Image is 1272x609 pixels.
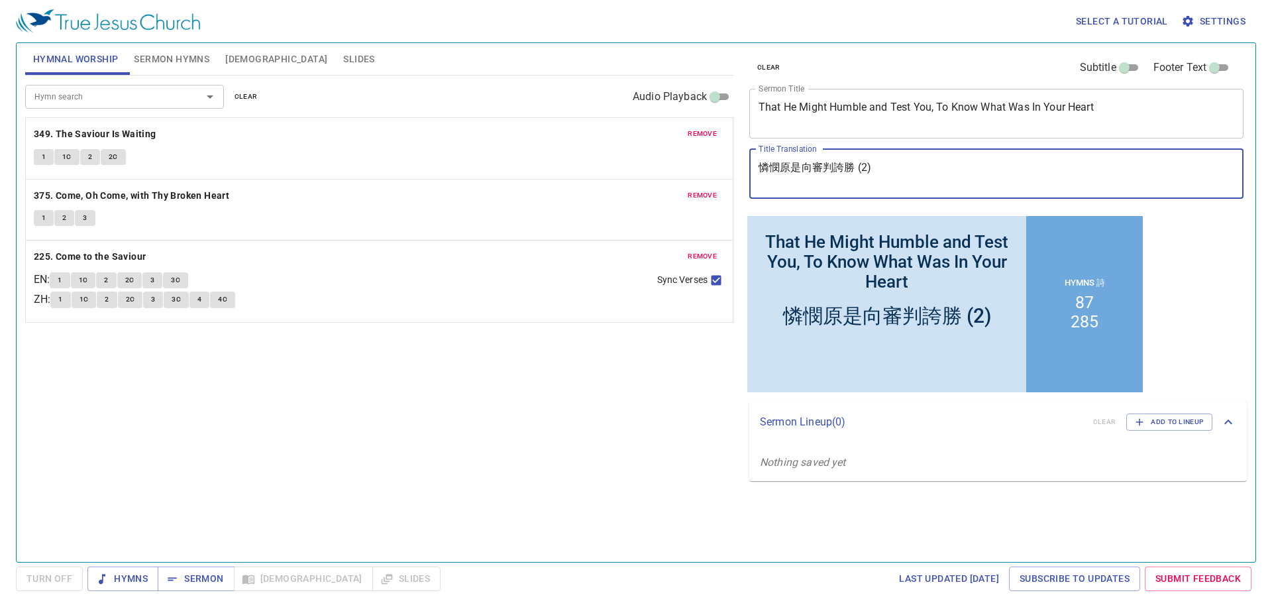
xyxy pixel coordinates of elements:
[50,272,70,288] button: 1
[16,9,200,33] img: True Jesus Church
[34,210,54,226] button: 1
[101,149,126,165] button: 2C
[1155,571,1241,587] span: Submit Feedback
[227,89,266,105] button: clear
[197,294,201,305] span: 4
[749,400,1247,444] div: Sermon Lineup(0)clearAdd to Lineup
[680,188,725,203] button: remove
[1080,60,1116,76] span: Subtitle
[189,292,209,307] button: 4
[688,190,717,201] span: remove
[126,294,135,305] span: 2C
[201,87,219,106] button: Open
[142,272,162,288] button: 3
[899,571,999,587] span: Last updated [DATE]
[54,210,74,226] button: 2
[158,567,234,591] button: Sermon
[34,249,148,265] button: 225. Come to the Saviour
[225,51,327,68] span: [DEMOGRAPHIC_DATA]
[143,292,163,307] button: 3
[343,51,374,68] span: Slides
[71,272,96,288] button: 1C
[62,151,72,163] span: 1C
[749,60,788,76] button: clear
[1126,414,1212,431] button: Add to Lineup
[83,212,87,224] span: 3
[1009,567,1140,591] a: Subscribe to Updates
[134,51,209,68] span: Sermon Hymns
[62,212,66,224] span: 2
[1020,571,1130,587] span: Subscribe to Updates
[1145,567,1251,591] a: Submit Feedback
[34,188,232,204] button: 375. Come, Oh Come, with Thy Broken Heart
[680,249,725,264] button: remove
[34,249,146,265] b: 225. Come to the Saviour
[757,62,780,74] span: clear
[151,294,155,305] span: 3
[42,212,46,224] span: 1
[88,151,92,163] span: 2
[688,250,717,262] span: remove
[235,91,258,103] span: clear
[58,274,62,286] span: 1
[34,188,229,204] b: 375. Come, Oh Come, with Thy Broken Heart
[87,567,158,591] button: Hymns
[1179,9,1251,34] button: Settings
[98,571,148,587] span: Hymns
[1153,60,1207,76] span: Footer Text
[54,149,79,165] button: 1C
[34,292,50,307] p: ZH :
[79,294,89,305] span: 1C
[42,151,46,163] span: 1
[117,272,142,288] button: 2C
[680,126,725,142] button: remove
[97,292,117,307] button: 2
[688,128,717,140] span: remove
[118,292,143,307] button: 2C
[96,272,116,288] button: 2
[72,292,97,307] button: 1C
[34,272,50,288] p: EN :
[172,294,181,305] span: 3C
[168,571,223,587] span: Sermon
[34,126,156,142] b: 349. The Saviour Is Waiting
[760,456,846,469] i: Nothing saved yet
[759,161,1234,186] textarea: 憐憫原是向審判誇勝 (2)
[75,210,95,226] button: 3
[105,294,109,305] span: 2
[1184,13,1245,30] span: Settings
[80,149,100,165] button: 2
[34,149,54,165] button: 1
[1076,13,1168,30] span: Select a tutorial
[163,272,188,288] button: 3C
[109,151,118,163] span: 2C
[218,294,227,305] span: 4C
[760,414,1083,430] p: Sermon Lineup ( 0 )
[50,292,70,307] button: 1
[104,274,108,286] span: 2
[744,213,1146,396] iframe: from-child
[657,273,708,287] span: Sync Verses
[633,89,707,105] span: Audio Playback
[1071,9,1173,34] button: Select a tutorial
[58,294,62,305] span: 1
[150,274,154,286] span: 3
[894,567,1004,591] a: Last updated [DATE]
[759,101,1234,126] textarea: That He Might Humble and Test You, To Know What Was In Your Heart
[171,274,180,286] span: 3C
[210,292,235,307] button: 4C
[164,292,189,307] button: 3C
[79,274,88,286] span: 1C
[34,126,158,142] button: 349. The Saviour Is Waiting
[1135,416,1204,428] span: Add to Lineup
[33,51,119,68] span: Hymnal Worship
[125,274,134,286] span: 2C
